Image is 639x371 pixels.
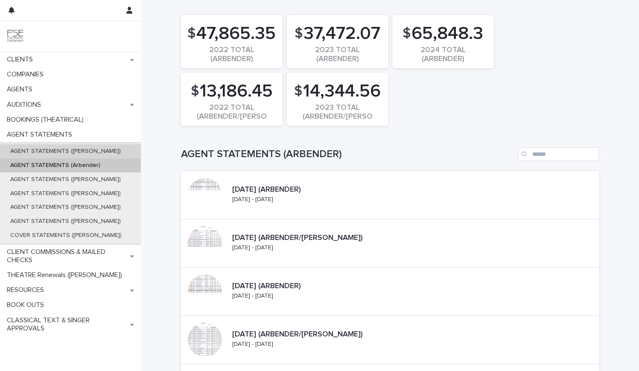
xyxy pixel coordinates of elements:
span: 37,472.07 [303,23,380,44]
div: 2023 TOTAL (ARBENDER) [301,46,374,64]
a: [DATE] (ARBENDER)[DATE] - [DATE] [181,268,599,316]
p: COMPANIES [3,70,50,79]
p: AGENT STATEMENTS ([PERSON_NAME]) [3,204,128,211]
span: $ [294,83,302,99]
div: 2022 TOTAL (ARBENDER) [195,46,268,64]
p: [DATE] - [DATE] [232,244,273,251]
p: AGENT STATEMENTS ([PERSON_NAME]) [3,148,128,155]
p: CLIENT COMMISSIONS & MAILED CHECKS [3,248,130,264]
p: [DATE] (ARBENDER) [232,282,342,291]
img: 9JgRvJ3ETPGCJDhvPVA5 [7,28,24,45]
div: 2022 TOTAL (ARBENDER/[PERSON_NAME]) [195,103,268,121]
p: COVER STATEMENTS ([PERSON_NAME]) [3,232,128,239]
p: [DATE] (ARBENDER/[PERSON_NAME]) [232,234,404,243]
span: $ [403,26,411,42]
div: 2024 TOTAL (ARBENDER) [407,46,479,64]
p: BOOK OUTS [3,301,51,309]
a: [DATE] (ARBENDER/[PERSON_NAME])[DATE] - [DATE] [181,316,599,364]
span: $ [187,26,195,42]
p: AGENT STATEMENTS ([PERSON_NAME]) [3,176,128,183]
p: AGENT STATEMENTS [3,131,79,139]
p: CLASSICAL TEXT & SINGER APPROVALS [3,316,130,333]
p: [DATE] (ARBENDER) [232,185,342,195]
span: 14,344.56 [303,81,381,102]
p: CLIENTS [3,56,40,64]
span: 13,186.45 [200,81,273,102]
p: AUDITIONS [3,101,48,109]
div: 2023 TOTAL (ARBENDER/[PERSON_NAME]/MENTORS) [301,103,374,121]
h1: AGENT STATEMENTS (ARBENDER) [181,148,515,161]
p: AGENT STATEMENTS ([PERSON_NAME]) [3,218,128,225]
p: THEATRE Renewals ([PERSON_NAME]) [3,271,129,279]
p: BOOKINGS (THEATRICAL) [3,116,90,124]
p: RESOURCES [3,286,51,294]
a: [DATE] (ARBENDER/[PERSON_NAME])[DATE] - [DATE] [181,219,599,268]
span: $ [295,26,303,42]
p: [DATE] (ARBENDER/[PERSON_NAME]) [232,330,404,339]
p: [DATE] - [DATE] [232,196,273,203]
p: AGENT STATEMENTS (Arbender) [3,162,107,169]
span: 47,865.35 [196,23,276,44]
p: [DATE] - [DATE] [232,292,273,300]
p: [DATE] - [DATE] [232,341,273,348]
input: Search [518,147,599,161]
p: AGENT STATEMENTS ([PERSON_NAME]) [3,190,128,197]
span: 65,848.3 [411,23,483,44]
span: $ [191,83,199,99]
a: [DATE] (ARBENDER)[DATE] - [DATE] [181,171,599,219]
p: AGENTS [3,85,39,93]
